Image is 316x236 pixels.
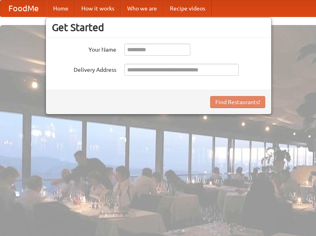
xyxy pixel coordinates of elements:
[210,96,265,108] button: Find Restaurants!
[163,0,212,17] a: Recipe videos
[75,0,121,17] a: How it works
[121,0,163,17] a: Who we are
[52,64,116,74] label: Delivery Address
[47,0,75,17] a: Home
[0,0,47,17] a: FoodMe
[52,44,116,54] label: Your Name
[52,21,265,33] h3: Get Started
